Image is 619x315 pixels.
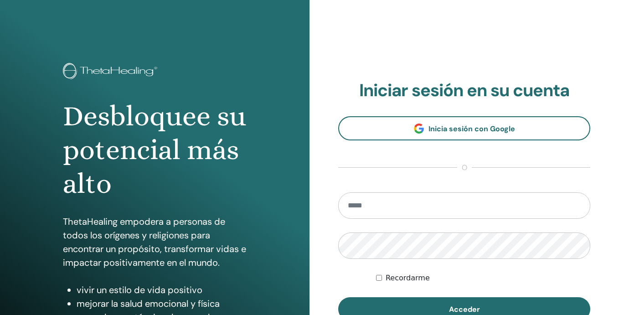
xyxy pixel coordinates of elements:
[77,297,247,310] li: mejorar la salud emocional y física
[338,80,590,101] h2: Iniciar sesión en su cuenta
[77,283,247,297] li: vivir un estilo de vida positivo
[63,215,247,269] p: ThetaHealing empodera a personas de todos los orígenes y religiones para encontrar un propósito, ...
[457,162,472,173] span: o
[63,99,247,201] h1: Desbloquee su potencial más alto
[428,124,515,134] span: Inicia sesión con Google
[386,273,430,284] label: Recordarme
[449,305,480,314] span: Acceder
[376,273,590,284] div: Mantenerme autenticado indefinidamente o hasta cerrar la sesión manualmente
[338,116,590,140] a: Inicia sesión con Google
